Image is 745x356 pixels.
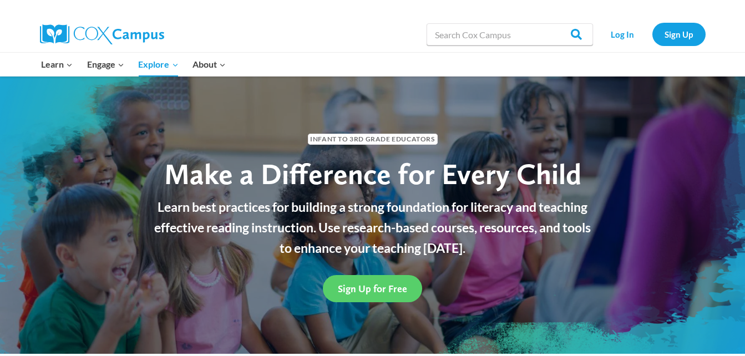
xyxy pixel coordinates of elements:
nav: Secondary Navigation [599,23,706,45]
span: Engage [87,57,124,72]
span: Explore [138,57,178,72]
span: Sign Up for Free [338,283,407,294]
a: Log In [599,23,647,45]
input: Search Cox Campus [427,23,593,45]
span: Infant to 3rd Grade Educators [308,134,438,144]
span: Make a Difference for Every Child [164,156,581,191]
a: Sign Up for Free [323,275,422,302]
p: Learn best practices for building a strong foundation for literacy and teaching effective reading... [148,197,597,258]
nav: Primary Navigation [34,53,233,76]
span: Learn [41,57,73,72]
span: About [192,57,226,72]
img: Cox Campus [40,24,164,44]
a: Sign Up [652,23,706,45]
